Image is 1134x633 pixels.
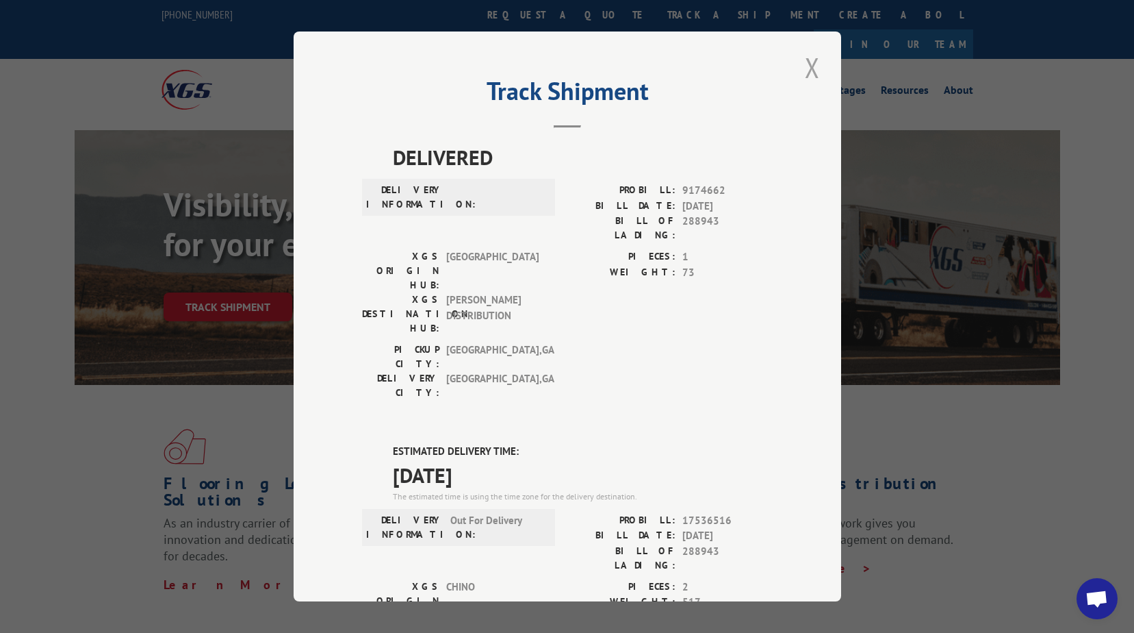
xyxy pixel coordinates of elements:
span: [DATE] [393,460,773,491]
label: DELIVERY CITY: [362,371,439,400]
label: BILL OF LADING: [567,544,675,573]
span: [DATE] [682,528,773,544]
label: XGS ORIGIN HUB: [362,580,439,623]
span: 1 [682,249,773,265]
label: ESTIMATED DELIVERY TIME: [393,444,773,460]
div: The estimated time is using the time zone for the delivery destination. [393,491,773,503]
button: Close modal [801,49,824,86]
span: 2 [682,580,773,595]
span: Out For Delivery [450,513,543,542]
label: BILL DATE: [567,199,675,214]
span: 73 [682,265,773,281]
span: [GEOGRAPHIC_DATA] [446,249,539,293]
span: 288943 [682,214,773,243]
label: PICKUP CITY: [362,343,439,371]
span: [GEOGRAPHIC_DATA] , GA [446,371,539,400]
span: DELIVERED [393,142,773,173]
span: 9174662 [682,183,773,199]
label: PROBILL: [567,183,675,199]
span: [PERSON_NAME] DISTRIBUTION [446,293,539,336]
span: [DATE] [682,199,773,214]
a: Open chat [1077,578,1118,619]
label: DELIVERY INFORMATION: [366,513,443,542]
label: XGS DESTINATION HUB: [362,293,439,336]
label: WEIGHT: [567,595,675,610]
label: BILL OF LADING: [567,214,675,243]
label: PROBILL: [567,513,675,529]
span: 17536516 [682,513,773,529]
label: BILL DATE: [567,528,675,544]
label: PIECES: [567,249,675,265]
span: 517 [682,595,773,610]
label: DELIVERY INFORMATION: [366,183,443,212]
span: 288943 [682,544,773,573]
span: CHINO [446,580,539,623]
span: [GEOGRAPHIC_DATA] , GA [446,343,539,371]
h2: Track Shipment [362,82,773,108]
label: XGS ORIGIN HUB: [362,249,439,293]
label: PIECES: [567,580,675,595]
label: WEIGHT: [567,265,675,281]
